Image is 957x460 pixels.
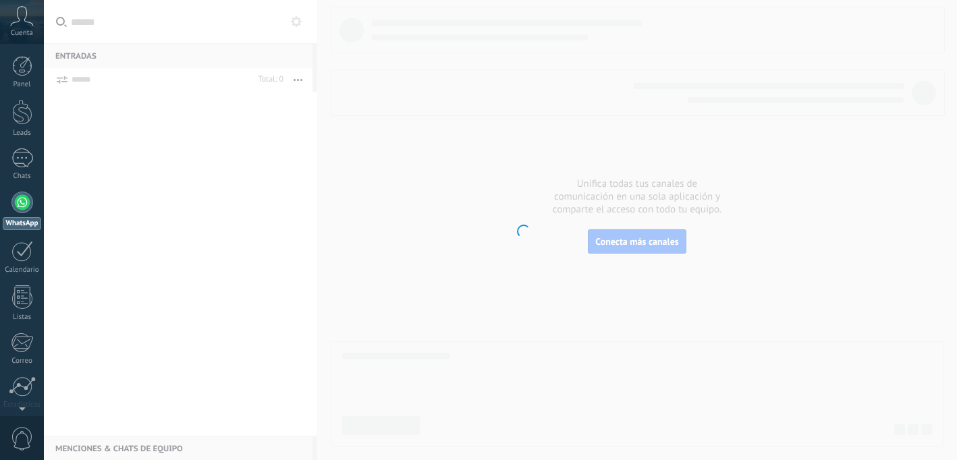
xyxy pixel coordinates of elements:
div: Listas [3,313,42,322]
div: Leads [3,129,42,138]
div: Panel [3,80,42,89]
div: Calendario [3,266,42,275]
div: Chats [3,172,42,181]
div: WhatsApp [3,217,41,230]
span: Cuenta [11,29,33,38]
div: Correo [3,357,42,366]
